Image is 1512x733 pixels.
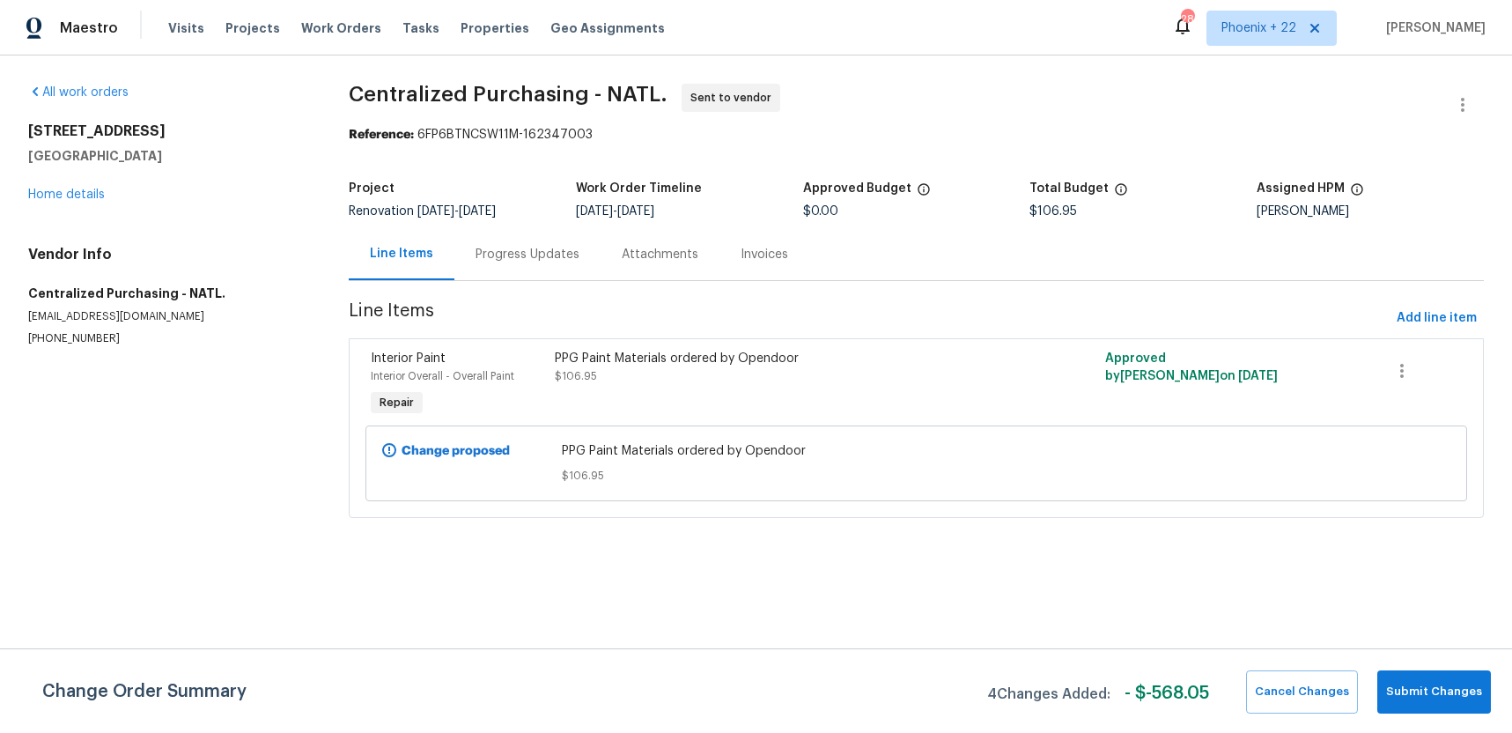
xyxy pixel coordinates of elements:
span: Interior Overall - Overall Paint [371,371,514,381]
h2: [STREET_ADDRESS] [28,122,306,140]
div: Attachments [622,246,698,263]
b: Change proposed [402,445,510,457]
h5: Centralized Purchasing - NATL. [28,285,306,302]
span: Approved by [PERSON_NAME] on [1105,352,1278,382]
span: PPG Paint Materials ordered by Opendoor [562,442,1271,460]
p: [EMAIL_ADDRESS][DOMAIN_NAME] [28,309,306,324]
span: Renovation [349,205,496,218]
span: $106.95 [562,467,1271,485]
h5: Total Budget [1029,182,1109,195]
span: Phoenix + 22 [1221,19,1296,37]
h5: Work Order Timeline [576,182,702,195]
span: - [576,205,654,218]
span: Work Orders [301,19,381,37]
h5: Assigned HPM [1257,182,1345,195]
span: Visits [168,19,204,37]
span: Line Items [349,302,1390,335]
b: Reference: [349,129,414,141]
span: The hpm assigned to this work order. [1350,182,1364,205]
div: 6FP6BTNCSW11M-162347003 [349,126,1484,144]
span: Centralized Purchasing - NATL. [349,84,667,105]
span: Projects [225,19,280,37]
span: The total cost of line items that have been proposed by Opendoor. This sum includes line items th... [1114,182,1128,205]
span: $106.95 [555,371,597,381]
span: Geo Assignments [550,19,665,37]
div: 289 [1181,11,1193,28]
span: [DATE] [617,205,654,218]
span: Add line item [1397,307,1477,329]
span: Sent to vendor [690,89,778,107]
span: [DATE] [576,205,613,218]
div: Invoices [741,246,788,263]
a: Home details [28,189,105,201]
div: [PERSON_NAME] [1257,205,1484,218]
h4: Vendor Info [28,246,306,263]
button: Add line item [1390,302,1484,335]
span: Maestro [60,19,118,37]
span: - [417,205,496,218]
span: [DATE] [459,205,496,218]
div: PPG Paint Materials ordered by Opendoor [555,350,1003,367]
a: All work orders [28,86,129,99]
div: Line Items [370,245,433,263]
p: [PHONE_NUMBER] [28,331,306,346]
h5: Project [349,182,395,195]
span: Tasks [402,22,439,34]
span: [DATE] [417,205,454,218]
span: Interior Paint [371,352,446,365]
h5: [GEOGRAPHIC_DATA] [28,147,306,165]
div: Progress Updates [476,246,579,263]
span: [DATE] [1238,370,1278,382]
span: [PERSON_NAME] [1379,19,1486,37]
span: $0.00 [803,205,838,218]
span: Repair [372,394,421,411]
h5: Approved Budget [803,182,911,195]
span: Properties [461,19,529,37]
span: $106.95 [1029,205,1077,218]
span: The total cost of line items that have been approved by both Opendoor and the Trade Partner. This... [917,182,931,205]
